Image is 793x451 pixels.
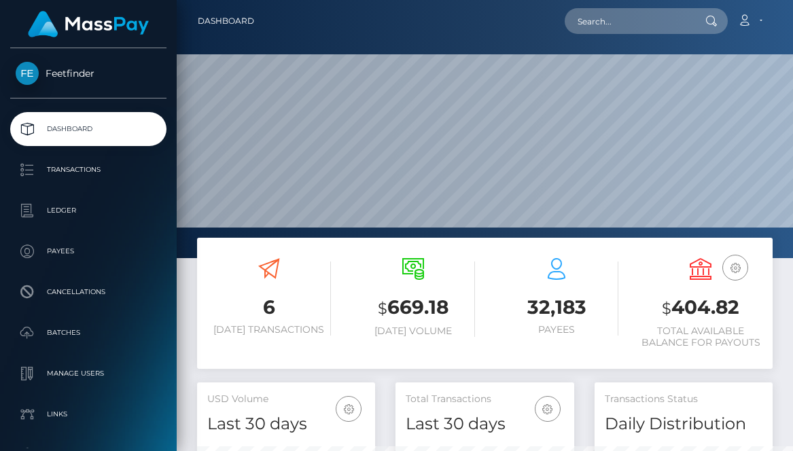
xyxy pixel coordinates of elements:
span: Feetfinder [10,67,166,79]
img: Feetfinder [16,62,39,85]
h6: Payees [495,324,619,336]
p: Transactions [16,160,161,180]
small: $ [662,299,671,318]
a: Dashboard [198,7,254,35]
h6: [DATE] Volume [351,325,475,337]
img: MassPay Logo [28,11,149,37]
a: Batches [10,316,166,350]
h3: 404.82 [639,294,762,322]
p: Payees [16,241,161,261]
a: Dashboard [10,112,166,146]
p: Dashboard [16,119,161,139]
h5: Total Transactions [406,393,563,406]
h4: Last 30 days [207,412,365,436]
small: $ [378,299,387,318]
h4: Last 30 days [406,412,563,436]
h4: Daily Distribution [605,412,762,436]
p: Manage Users [16,363,161,384]
h5: Transactions Status [605,393,762,406]
a: Transactions [10,153,166,187]
a: Cancellations [10,275,166,309]
p: Ledger [16,200,161,221]
h3: 32,183 [495,294,619,321]
h6: [DATE] Transactions [207,324,331,336]
a: Manage Users [10,357,166,391]
h3: 6 [207,294,331,321]
h3: 669.18 [351,294,475,322]
a: Ledger [10,194,166,228]
h6: Total Available Balance for Payouts [639,325,762,348]
p: Links [16,404,161,425]
a: Links [10,397,166,431]
p: Cancellations [16,282,161,302]
h5: USD Volume [207,393,365,406]
p: Batches [16,323,161,343]
input: Search... [565,8,692,34]
a: Payees [10,234,166,268]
